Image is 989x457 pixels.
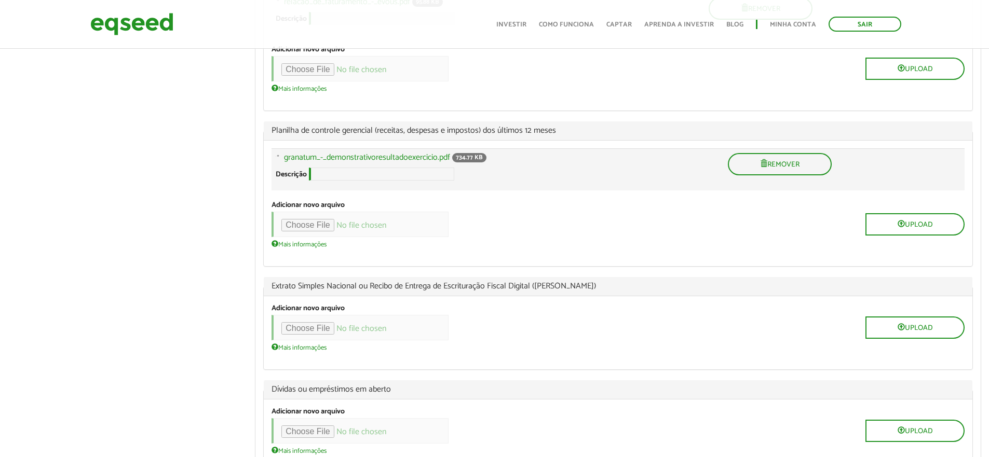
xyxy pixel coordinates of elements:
[272,408,345,416] label: Adicionar novo arquivo
[272,84,327,92] a: Mais informações
[284,154,450,162] a: granatum_-_demonstrativoresultadoexercicio.pdf
[865,420,965,442] button: Upload
[539,21,594,28] a: Como funciona
[272,385,965,394] span: Dívidas ou empréstimos em aberto
[865,213,965,236] button: Upload
[272,127,965,135] span: Planilha de controle gerencial (receitas, despesas e impostos) dos últimos 12 meses
[272,240,327,248] a: Mais informações
[644,21,714,28] a: Aprenda a investir
[606,21,632,28] a: Captar
[272,305,345,312] label: Adicionar novo arquivo
[770,21,816,28] a: Minha conta
[728,153,832,175] button: Remover
[272,343,327,351] a: Mais informações
[272,282,965,290] span: Extrato Simples Nacional ou Recibo de Entrega de Escrituração Fiscal Digital ([PERSON_NAME])
[726,21,743,28] a: Blog
[272,446,327,454] a: Mais informações
[272,46,345,53] label: Adicionar novo arquivo
[452,153,486,162] span: 734.77 KB
[865,316,965,339] button: Upload
[496,21,526,28] a: Investir
[829,17,901,32] a: Sair
[272,202,345,209] label: Adicionar novo arquivo
[865,58,965,80] button: Upload
[276,171,307,178] label: Descrição
[90,10,173,38] img: EqSeed
[267,153,284,167] a: Arraste para reordenar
